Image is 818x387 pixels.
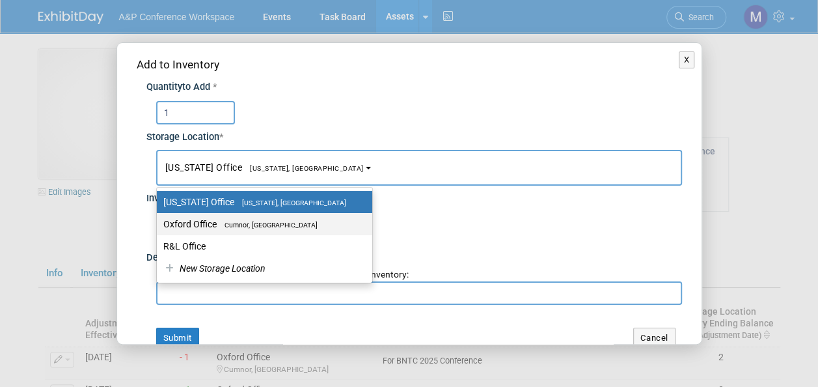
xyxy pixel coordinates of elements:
div: Storage Location [146,124,682,145]
button: Cancel [633,328,675,349]
label: R&L Office [163,238,359,255]
div: Inventory Adjustment [146,186,682,206]
button: X [679,51,695,68]
div: Description / Notes [146,245,682,265]
button: [US_STATE] Office[US_STATE], [GEOGRAPHIC_DATA] [156,150,682,186]
span: [US_STATE], [GEOGRAPHIC_DATA] [234,199,346,207]
span: Cumnor, [GEOGRAPHIC_DATA] [217,221,318,229]
span: to Add [182,81,210,93]
button: Submit [156,328,199,349]
span: New Storage Location [178,263,266,274]
span: [US_STATE] Office [165,162,364,173]
label: Oxford Office [163,216,359,233]
span: [US_STATE], [GEOGRAPHIC_DATA] [242,164,364,173]
span: Add to Inventory [137,58,219,71]
div: Quantity [146,81,682,94]
label: [US_STATE] Office [163,193,359,210]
